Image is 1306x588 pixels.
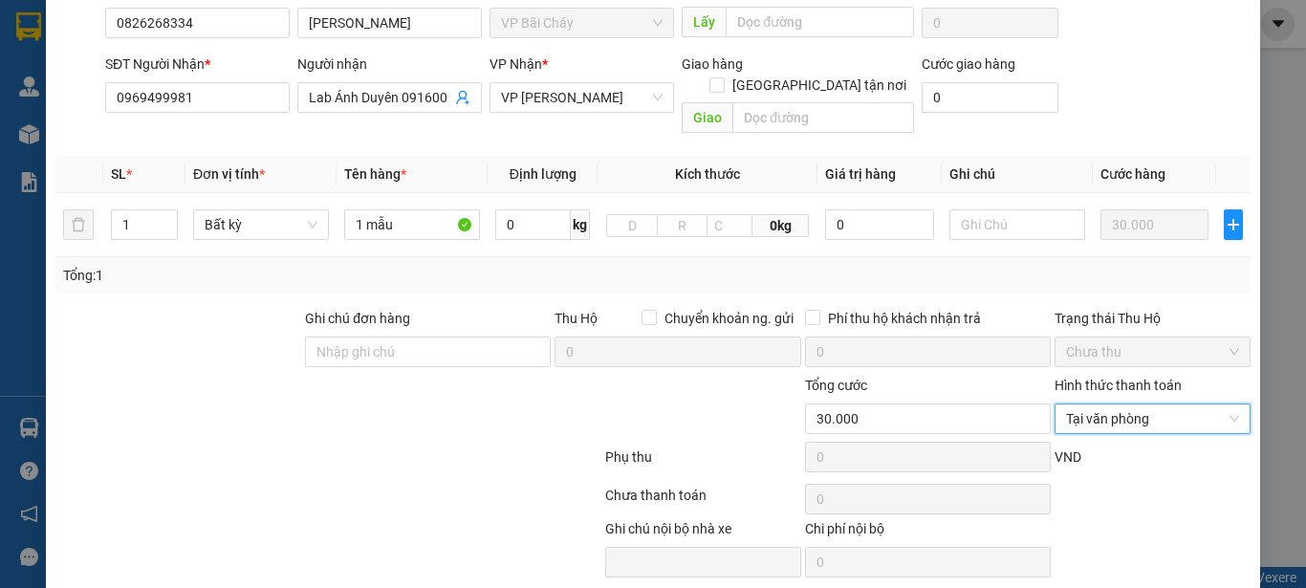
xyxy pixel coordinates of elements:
input: Ghi Chú [949,209,1085,240]
span: 0kg [752,214,809,237]
strong: 0888 827 827 - 0848 827 827 [46,90,197,123]
div: SĐT Người Nhận [105,54,290,75]
span: Tên hàng [344,166,406,182]
input: VD: Bàn, Ghế [344,209,480,240]
input: Cước lấy hàng [922,8,1058,38]
input: Dọc đường [726,7,914,37]
span: Chuyển khoản ng. gửi [657,308,801,329]
span: plus [1225,217,1242,232]
div: Người nhận [297,54,482,75]
span: Giao hàng [682,56,743,72]
label: Ghi chú đơn hàng [305,311,410,326]
span: Gửi hàng Hạ Long: Hotline: [23,128,189,179]
span: SL [111,166,126,182]
span: Định lượng [510,166,577,182]
span: Giá trị hàng [825,166,896,182]
span: user-add [455,90,470,105]
span: Tổng cước [805,378,867,393]
label: Cước giao hàng [922,56,1015,72]
div: Trạng thái Thu Hộ [1055,308,1251,329]
span: Tại văn phòng [1066,404,1239,433]
div: Chưa thanh toán [603,485,803,518]
input: 0 [1100,209,1208,240]
input: Dọc đường [732,102,914,133]
span: VP Dương Đình Nghệ [501,83,663,112]
input: Cước giao hàng [922,82,1058,113]
span: Kích thước [675,166,740,182]
strong: Công ty TNHH Phúc Xuyên [26,10,185,51]
span: Bất kỳ [205,210,317,239]
span: VND [1055,449,1081,465]
div: Ghi chú nội bộ nhà xe [605,518,801,547]
span: Lấy [682,7,726,37]
span: VP Bãi Cháy [501,9,663,37]
span: Phí thu hộ khách nhận trả [820,308,989,329]
th: Ghi chú [942,156,1093,193]
button: delete [63,209,94,240]
span: [GEOGRAPHIC_DATA] tận nơi [725,75,914,96]
input: R [657,214,708,237]
div: Tổng: 1 [63,265,506,286]
span: Đơn vị tính [193,166,265,182]
label: Hình thức thanh toán [1055,378,1182,393]
div: Phụ thu [603,446,803,480]
input: Ghi chú đơn hàng [305,337,551,367]
span: Gửi hàng [GEOGRAPHIC_DATA]: Hotline: [14,55,198,123]
button: plus [1224,209,1243,240]
strong: 024 3236 3236 - [15,73,198,106]
input: D [606,214,658,237]
span: Thu Hộ [555,311,598,326]
div: Chi phí nội bộ [805,518,1051,547]
span: kg [571,209,590,240]
span: Giao [682,102,732,133]
input: C [707,214,752,237]
span: VP Nhận [490,56,542,72]
span: Cước hàng [1100,166,1165,182]
span: Chưa thu [1066,338,1239,366]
